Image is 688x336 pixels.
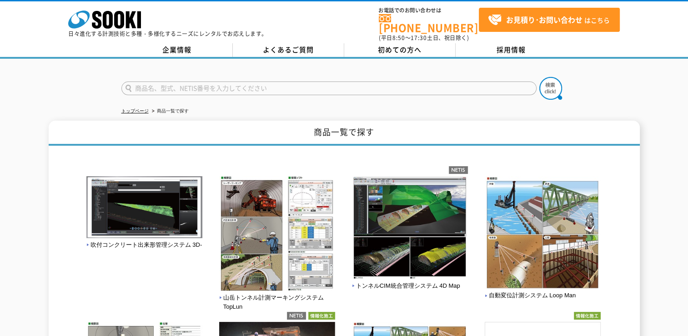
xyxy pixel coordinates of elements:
[574,312,601,320] img: 情報化施工
[379,34,469,42] span: (平日 ～ 土日、祝日除く)
[456,43,567,57] a: 採用情報
[219,285,335,311] a: 山岳トンネル計測マーキングシステム TopLun
[379,8,479,13] span: お電話でのお問い合わせは
[488,13,610,27] span: はこちら
[344,43,456,57] a: 初めての方へ
[308,312,335,320] img: 情報化施工
[392,34,405,42] span: 8:50
[287,312,306,320] img: netis
[352,273,468,289] a: トンネルCIM統合管理システム 4D Map
[86,176,202,240] img: 吹付コンクリート出来形管理システム 3D-
[352,176,468,281] img: トンネルCIM統合管理システム 4D Map
[539,77,562,100] img: btn_search.png
[485,283,601,299] a: 自動変位計測システム Loop Man
[379,14,479,33] a: [PHONE_NUMBER]
[378,45,422,55] span: 初めての方へ
[150,107,189,116] li: 商品一覧で探す
[68,31,267,36] p: 日々進化する計測技術と多種・多様化するニーズにレンタルでお応えします。
[485,291,576,300] span: 自動変位計測システム Loop Man
[352,281,460,291] span: トンネルCIM統合管理システム 4D Map
[121,81,537,95] input: 商品名、型式、NETIS番号を入力してください
[49,121,640,146] h1: 商品一覧で探す
[219,176,335,293] img: 山岳トンネル計測マーキングシステム TopLun
[506,14,583,25] strong: お見積り･お問い合わせ
[411,34,427,42] span: 17:30
[219,293,335,312] span: 山岳トンネル計測マーキングシステム TopLun
[86,240,202,250] span: 吹付コンクリート出来形管理システム 3D-
[233,43,344,57] a: よくあるご質問
[485,176,601,291] img: 自動変位計測システム Loop Man
[121,108,149,113] a: トップページ
[449,166,468,174] img: netis
[86,232,202,248] a: 吹付コンクリート出来形管理システム 3D-
[121,43,233,57] a: 企業情報
[479,8,620,32] a: お見積り･お問い合わせはこちら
